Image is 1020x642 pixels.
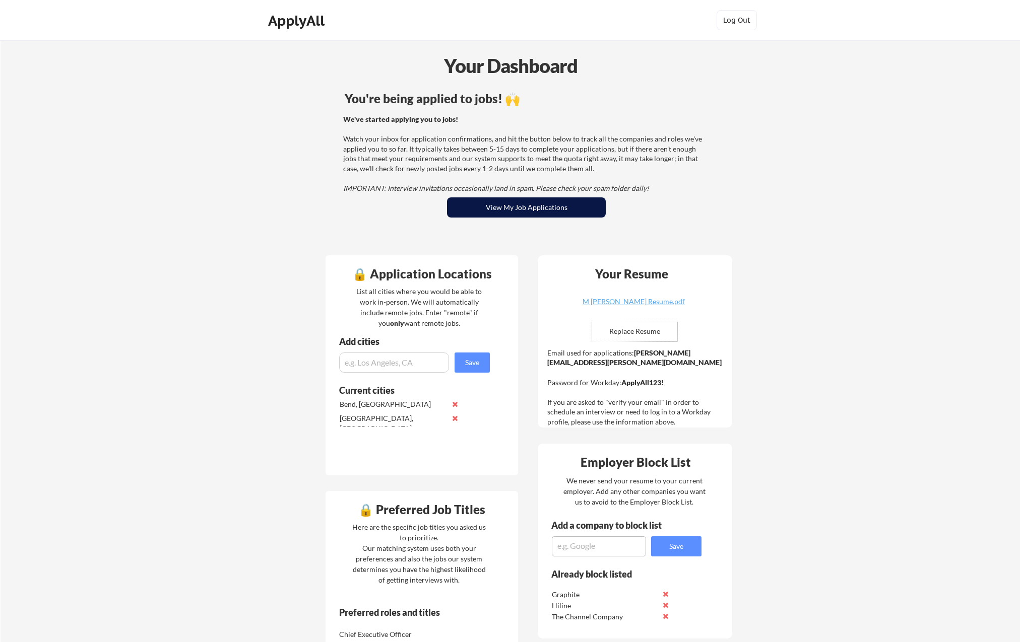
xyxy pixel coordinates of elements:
[328,268,516,280] div: 🔒 Application Locations
[339,352,449,373] input: e.g. Los Angeles, CA
[390,319,404,327] strong: only
[339,386,479,395] div: Current cities
[551,569,688,579] div: Already block listed
[651,536,702,556] button: Save
[447,197,606,218] button: View My Job Applications
[717,10,757,30] button: Log Out
[582,268,681,280] div: Your Resume
[455,352,490,373] button: Save
[573,298,693,305] div: M [PERSON_NAME] Resume.pdf
[339,608,476,617] div: Preferred roles and titles
[345,93,708,105] div: You're being applied to jobs! 🙌
[1,51,1020,80] div: Your Dashboard
[340,399,446,409] div: Bend, [GEOGRAPHIC_DATA]
[551,521,677,530] div: Add a company to block list
[621,378,664,387] strong: ApplyAll123!
[328,504,516,516] div: 🔒 Preferred Job Titles
[547,348,725,427] div: Email used for applications: Password for Workday: If you are asked to "verify your email" in ord...
[339,629,445,639] div: Chief Executive Officer
[562,475,706,507] div: We never send your resume to your current employer. Add any other companies you want us to avoid ...
[573,298,693,314] a: M [PERSON_NAME] Resume.pdf
[350,522,488,585] div: Here are the specific job titles you asked us to prioritize. Our matching system uses both your p...
[552,612,658,622] div: The Channel Company
[542,456,729,468] div: Employer Block List
[552,590,658,600] div: Graphite
[552,601,658,611] div: Hiline
[343,114,707,193] div: Watch your inbox for application confirmations, and hit the button below to track all the compani...
[343,184,649,192] em: IMPORTANT: Interview invitations occasionally land in spam. Please check your spam folder daily!
[547,348,722,367] strong: [PERSON_NAME][EMAIL_ADDRESS][PERSON_NAME][DOMAIN_NAME]
[340,413,446,433] div: [GEOGRAPHIC_DATA], [GEOGRAPHIC_DATA]
[343,115,458,123] strong: We've started applying you to jobs!
[268,12,328,29] div: ApplyAll
[339,337,492,346] div: Add cities
[350,286,488,328] div: List all cities where you would be able to work in-person. We will automatically include remote j...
